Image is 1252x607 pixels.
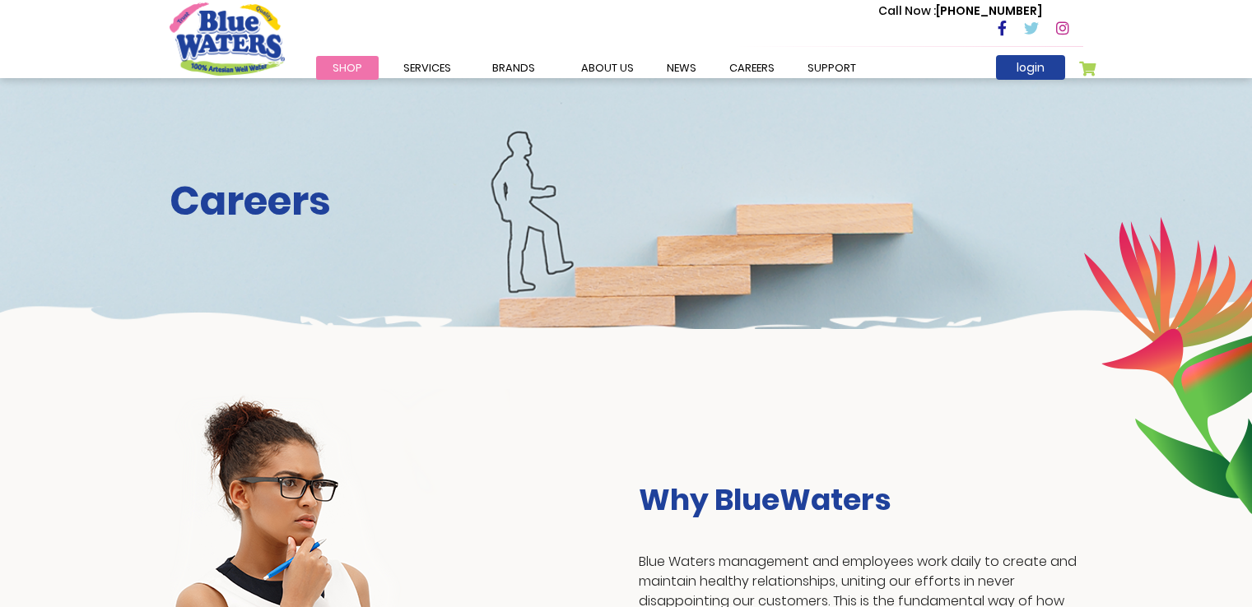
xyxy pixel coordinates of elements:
[1083,216,1252,514] img: career-intro-leaves.png
[565,56,650,80] a: about us
[713,56,791,80] a: careers
[639,482,1083,517] h3: Why BlueWaters
[333,60,362,76] span: Shop
[791,56,873,80] a: support
[403,60,451,76] span: Services
[996,55,1065,80] a: login
[650,56,713,80] a: News
[878,2,936,19] span: Call Now :
[878,2,1042,20] p: [PHONE_NUMBER]
[170,178,1083,225] h2: Careers
[170,2,285,75] a: store logo
[492,60,535,76] span: Brands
